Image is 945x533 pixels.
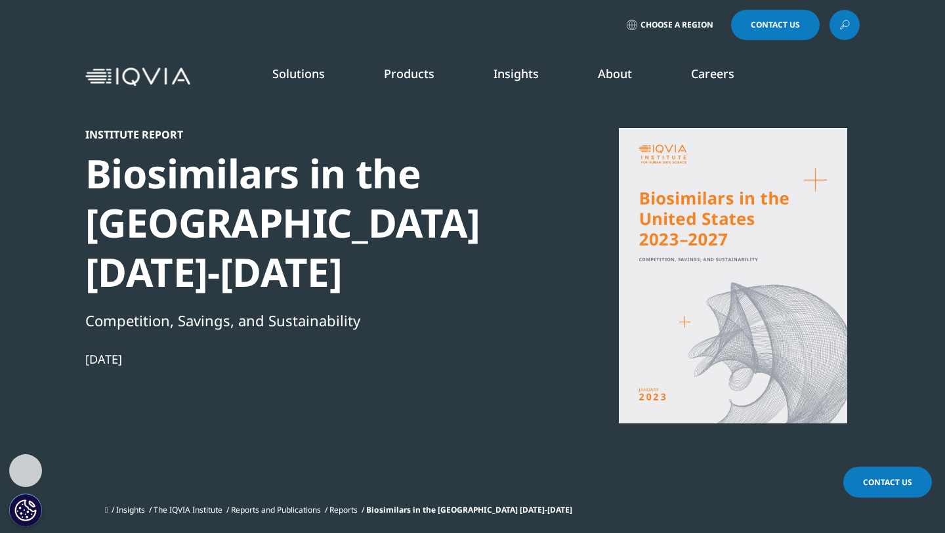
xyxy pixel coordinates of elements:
span: Choose a Region [640,20,713,30]
span: Biosimilars in the [GEOGRAPHIC_DATA] [DATE]-[DATE] [366,504,572,515]
a: Contact Us [843,467,932,498]
div: [DATE] [85,351,535,367]
a: Products [384,66,434,81]
div: Institute Report [85,128,535,141]
button: Cookies Settings [9,494,42,526]
img: IQVIA Healthcare Information Technology and Pharma Clinical Research Company [85,68,190,87]
a: Reports and Publications [231,504,321,515]
nav: Primary [196,46,860,108]
a: The IQVIA Institute [154,504,222,515]
a: Contact Us [731,10,820,40]
span: Contact Us [863,477,912,488]
a: Careers [691,66,734,81]
a: Insights [493,66,539,81]
a: Insights [116,504,145,515]
a: Reports [329,504,358,515]
a: Solutions [272,66,325,81]
a: About [598,66,632,81]
span: Contact Us [751,21,800,29]
div: Competition, Savings, and Sustainability [85,309,535,331]
div: Biosimilars in the [GEOGRAPHIC_DATA] [DATE]-[DATE] [85,149,535,297]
